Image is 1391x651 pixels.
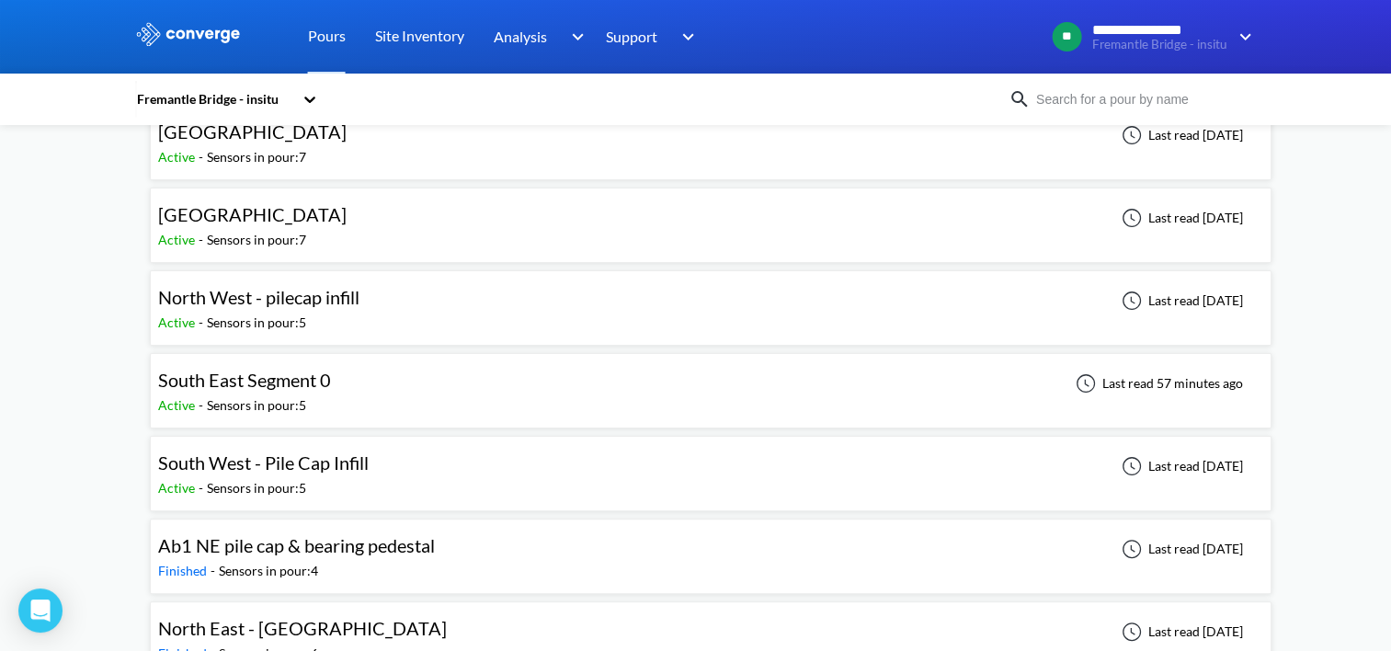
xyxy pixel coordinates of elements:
div: Fremantle Bridge - insitu [135,89,293,109]
img: downArrow.svg [670,26,700,48]
span: Active [158,397,199,413]
div: Sensors in pour: 5 [207,313,306,333]
span: - [211,563,219,578]
a: North East - [GEOGRAPHIC_DATA]Finished-Sensors in pour:6Last read [DATE] [150,622,1271,638]
img: logo_ewhite.svg [135,22,242,46]
div: Last read 57 minutes ago [1066,372,1248,394]
img: icon-search.svg [1009,88,1031,110]
span: Analysis [494,25,547,48]
span: Active [158,480,199,496]
span: Support [606,25,657,48]
div: Sensors in pour: 7 [207,147,306,167]
span: - [199,232,207,247]
span: North West - pilecap infill [158,286,359,308]
div: Last read [DATE] [1112,124,1248,146]
span: Ab1 NE pile cap & bearing pedestal [158,534,435,556]
span: - [199,397,207,413]
a: [GEOGRAPHIC_DATA]Active-Sensors in pour:7Last read [DATE] [150,126,1271,142]
div: Sensors in pour: 5 [207,395,306,416]
img: downArrow.svg [1227,26,1257,48]
span: - [199,149,207,165]
div: Open Intercom Messenger [18,588,63,633]
div: Last read [DATE] [1112,207,1248,229]
div: Last read [DATE] [1112,290,1248,312]
span: - [199,314,207,330]
span: Active [158,232,199,247]
input: Search for a pour by name [1031,89,1253,109]
a: South East Segment 0Active-Sensors in pour:5Last read 57 minutes ago [150,374,1271,390]
a: Ab1 NE pile cap & bearing pedestalFinished-Sensors in pour:4Last read [DATE] [150,540,1271,555]
span: Active [158,314,199,330]
div: Sensors in pour: 4 [219,561,318,581]
a: [GEOGRAPHIC_DATA]Active-Sensors in pour:7Last read [DATE] [150,209,1271,224]
a: South West - Pile Cap InfillActive-Sensors in pour:5Last read [DATE] [150,457,1271,473]
span: South East Segment 0 [158,369,331,391]
a: North West - pilecap infillActive-Sensors in pour:5Last read [DATE] [150,291,1271,307]
div: Last read [DATE] [1112,621,1248,643]
div: Last read [DATE] [1112,455,1248,477]
span: [GEOGRAPHIC_DATA] [158,120,347,143]
img: downArrow.svg [559,26,588,48]
div: Last read [DATE] [1112,538,1248,560]
span: North East - [GEOGRAPHIC_DATA] [158,617,447,639]
span: South West - Pile Cap Infill [158,451,369,474]
span: Active [158,149,199,165]
span: Fremantle Bridge - insitu [1092,38,1227,51]
div: Sensors in pour: 7 [207,230,306,250]
span: - [199,480,207,496]
div: Sensors in pour: 5 [207,478,306,498]
span: Finished [158,563,211,578]
span: [GEOGRAPHIC_DATA] [158,203,347,225]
